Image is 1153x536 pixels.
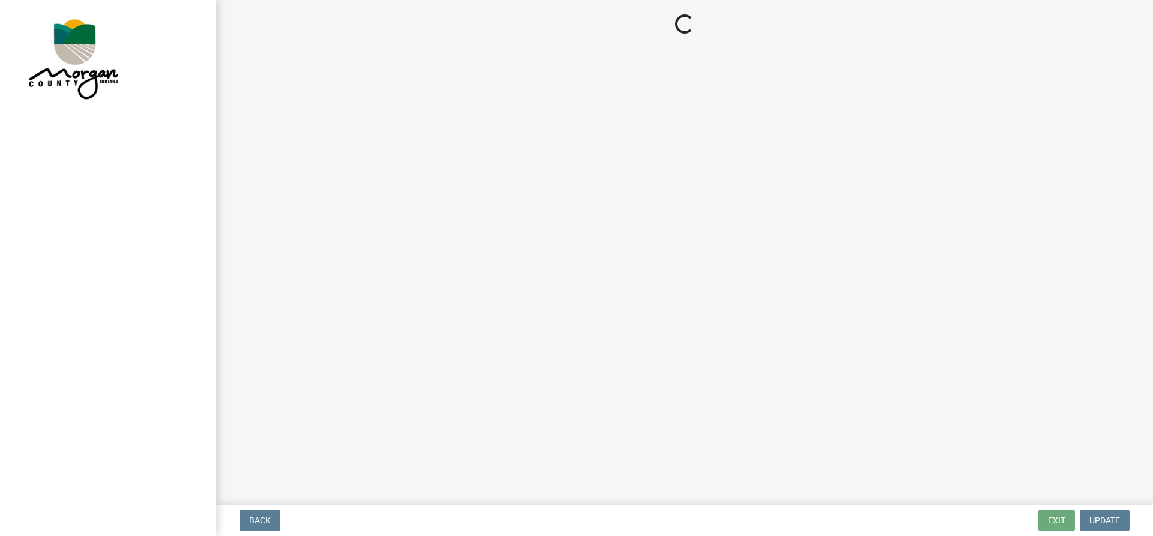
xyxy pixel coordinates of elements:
span: Update [1089,516,1120,525]
button: Exit [1038,510,1075,531]
img: Morgan County, Indiana [24,13,121,103]
button: Update [1080,510,1130,531]
button: Back [240,510,280,531]
span: Back [249,516,271,525]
